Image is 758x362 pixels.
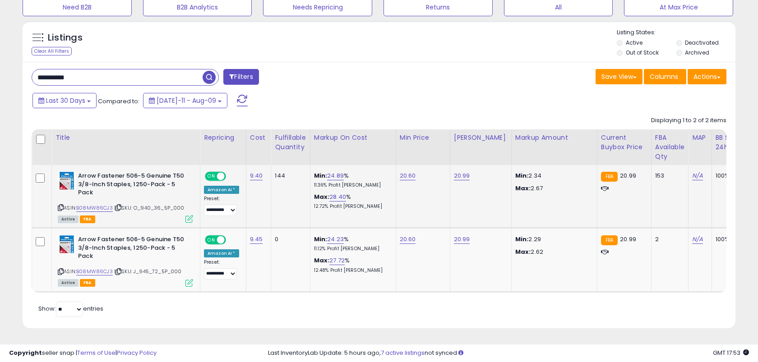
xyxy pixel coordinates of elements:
p: 2.29 [515,235,590,243]
div: % [314,257,389,273]
span: Columns [650,72,678,81]
div: ASIN: [58,235,193,285]
div: 153 [655,172,681,180]
label: Out of Stock [626,49,659,56]
p: 12.72% Profit [PERSON_NAME] [314,203,389,210]
p: 12.48% Profit [PERSON_NAME] [314,267,389,274]
span: All listings currently available for purchase on Amazon [58,279,79,287]
strong: Copyright [9,348,42,357]
p: 2.67 [515,184,590,192]
p: 2.62 [515,248,590,256]
b: Max: [314,256,330,265]
a: 7 active listings [381,348,425,357]
div: 2 [655,235,681,243]
button: Filters [223,69,259,85]
a: 28.40 [329,192,346,202]
span: FBA [80,279,95,287]
div: Current Buybox Price [601,133,647,152]
span: Last 30 Days [46,96,85,105]
a: 9.40 [250,171,263,180]
a: 9.45 [250,235,263,244]
b: Min: [314,235,328,243]
b: Arrow Fastener 506-5 Genuine T50 3/8-Inch Staples, 1250-Pack - 5 Pack [78,172,188,199]
div: Preset: [204,196,239,216]
a: 27.72 [329,256,345,265]
a: N/A [692,235,703,244]
p: Listing States: [617,28,735,37]
span: | SKU: O_940_36_5P_000 [114,204,185,211]
span: ON [206,236,217,244]
div: ASIN: [58,172,193,222]
img: 41NZ1I582oL._SL40_.jpg [58,235,76,253]
div: % [314,235,389,252]
img: 41NZ1I582oL._SL40_.jpg [58,172,76,190]
div: Displaying 1 to 2 of 2 items [651,116,726,125]
button: Actions [688,69,726,84]
span: 2025-09-9 17:53 GMT [713,348,749,357]
p: 11.12% Profit [PERSON_NAME] [314,246,389,252]
div: % [314,172,389,188]
button: Save View [596,69,642,84]
span: Show: entries [38,304,103,313]
button: Last 30 Days [32,93,97,108]
label: Active [626,39,642,46]
div: Amazon AI * [204,249,239,257]
div: % [314,193,389,210]
small: FBA [601,172,618,182]
div: BB Share 24h. [716,133,749,152]
div: Markup Amount [515,133,593,142]
div: Repricing [204,133,242,142]
h5: Listings [48,32,83,44]
a: Terms of Use [77,348,116,357]
div: 0 [275,235,303,243]
b: Min: [314,171,328,180]
div: [PERSON_NAME] [454,133,508,142]
a: 24.89 [327,171,344,180]
div: Min Price [400,133,446,142]
a: 24.23 [327,235,344,244]
div: Title [55,133,196,142]
div: 100% [716,172,745,180]
a: N/A [692,171,703,180]
p: 11.36% Profit [PERSON_NAME] [314,182,389,188]
span: 20.99 [620,171,636,180]
a: B08MW86CJ3 [76,268,113,275]
div: 100% [716,235,745,243]
small: FBA [601,235,618,245]
div: Last InventoryLab Update: 5 hours ago, not synced. [268,349,749,357]
label: Deactivated [685,39,719,46]
div: FBA Available Qty [655,133,684,161]
span: OFF [225,236,239,244]
button: Columns [644,69,686,84]
th: The percentage added to the cost of goods (COGS) that forms the calculator for Min & Max prices. [310,129,396,165]
a: 20.99 [454,171,470,180]
strong: Min: [515,171,529,180]
div: Fulfillable Quantity [275,133,306,152]
span: ON [206,173,217,180]
span: All listings currently available for purchase on Amazon [58,215,79,223]
a: 20.60 [400,171,416,180]
p: 2.34 [515,172,590,180]
div: MAP [692,133,707,142]
div: Preset: [204,259,239,280]
strong: Min: [515,235,529,243]
a: B08MW86CJ3 [76,204,113,212]
div: 144 [275,172,303,180]
b: Arrow Fastener 506-5 Genuine T50 3/8-Inch Staples, 1250-Pack - 5 Pack [78,235,188,263]
a: 20.99 [454,235,470,244]
strong: Max: [515,247,531,256]
span: [DATE]-11 - Aug-09 [157,96,216,105]
div: seller snap | | [9,349,157,357]
label: Archived [685,49,709,56]
a: 20.60 [400,235,416,244]
div: Markup on Cost [314,133,392,142]
strong: Max: [515,184,531,192]
div: Cost [250,133,268,142]
span: Compared to: [98,97,139,105]
span: | SKU: J_945_72_5P_000 [114,268,182,275]
span: FBA [80,215,95,223]
div: Amazon AI * [204,186,239,194]
b: Max: [314,192,330,201]
span: OFF [225,173,239,180]
a: Privacy Policy [117,348,157,357]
